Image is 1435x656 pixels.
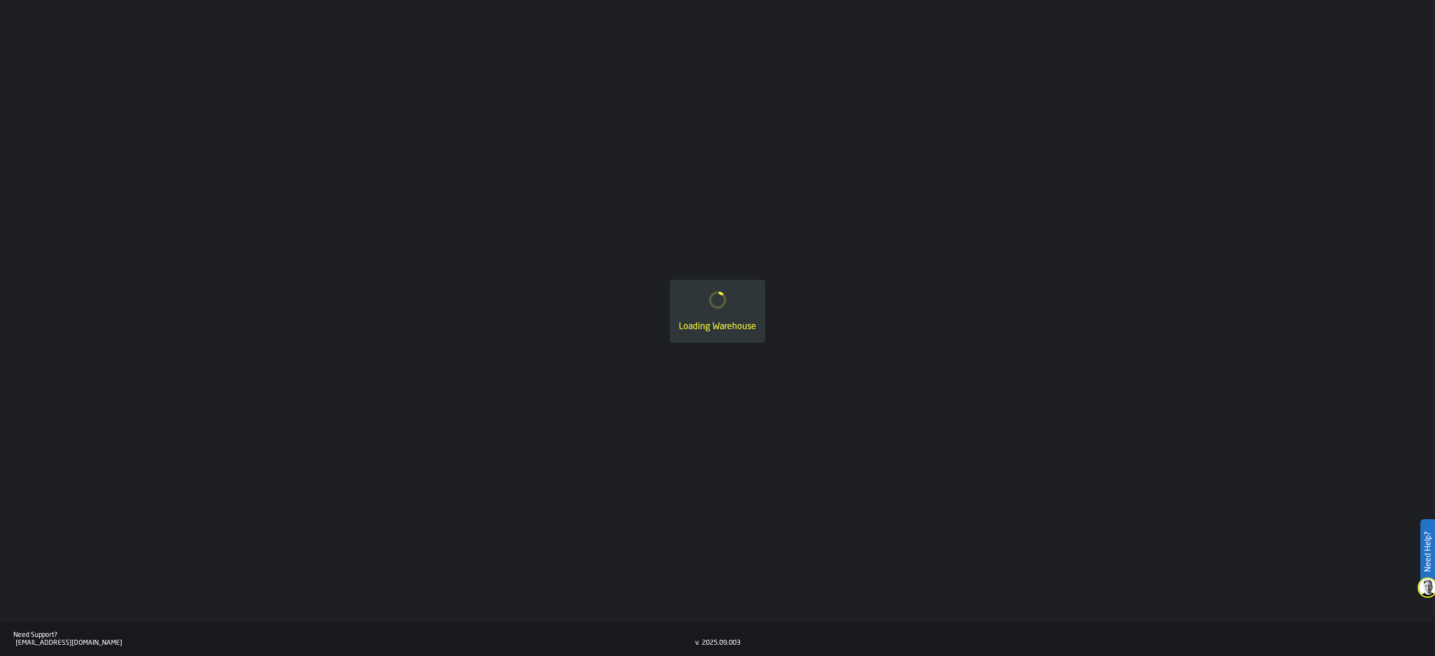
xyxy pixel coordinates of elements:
div: v. [695,639,700,647]
label: Need Help? [1422,520,1434,583]
div: [EMAIL_ADDRESS][DOMAIN_NAME] [16,639,695,647]
div: Need Support? [13,631,695,639]
a: Need Support?[EMAIL_ADDRESS][DOMAIN_NAME] [13,631,695,647]
div: Loading Warehouse [679,320,756,334]
div: 2025.09.003 [702,639,740,647]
